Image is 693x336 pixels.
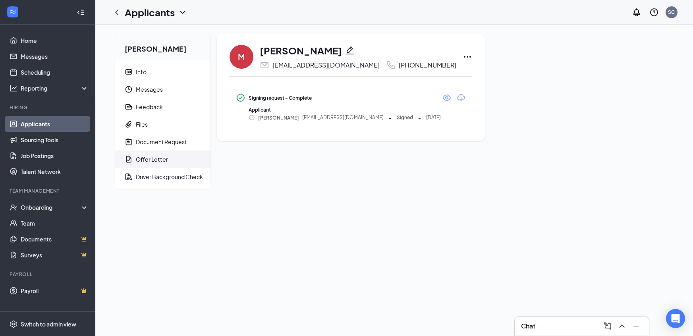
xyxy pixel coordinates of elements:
[136,103,163,111] div: Feedback
[397,114,413,122] span: Signed
[115,34,210,60] h2: [PERSON_NAME]
[136,120,148,128] div: Files
[136,68,147,76] div: Info
[125,6,175,19] h1: Applicants
[125,68,133,76] svg: ContactCard
[125,138,133,146] svg: NoteActive
[10,84,17,92] svg: Analysis
[249,95,312,101] div: Signing request - Complete
[136,173,203,181] div: Driver Background Check
[136,81,204,98] span: Messages
[125,120,133,128] svg: Paperclip
[21,215,89,231] a: Team
[21,164,89,180] a: Talent Network
[668,9,675,15] div: SC
[666,309,685,328] div: Open Intercom Messenger
[10,104,87,111] div: Hiring
[21,283,89,299] a: PayrollCrown
[442,93,452,102] svg: Eye
[260,44,342,57] h1: [PERSON_NAME]
[249,114,255,121] svg: CheckmarkCircle
[521,322,535,330] h3: Chat
[21,247,89,263] a: SurveysCrown
[630,320,643,332] button: Minimize
[136,155,168,163] div: Offer Letter
[125,173,133,181] svg: DocumentSearch
[603,321,612,331] svg: ComposeMessage
[115,98,210,116] a: ReportFeedback
[236,93,245,102] svg: CheckmarkCircle
[260,60,269,70] svg: Email
[632,8,641,17] svg: Notifications
[463,52,472,62] svg: Ellipses
[115,81,210,98] a: ClockMessages
[115,133,210,151] a: NoteActiveDocument Request
[426,114,441,122] span: [DATE]
[456,93,466,102] svg: Download
[77,8,85,16] svg: Collapse
[272,61,380,69] div: [EMAIL_ADDRESS][DOMAIN_NAME]
[115,151,210,168] a: DocumentApproveOffer Letter
[125,103,133,111] svg: Report
[112,8,122,17] svg: ChevronLeft
[601,320,614,332] button: ComposeMessage
[249,106,466,113] div: Applicant
[302,114,384,122] span: [EMAIL_ADDRESS][DOMAIN_NAME]
[21,84,89,92] div: Reporting
[21,48,89,64] a: Messages
[136,138,187,146] div: Document Request
[21,231,89,247] a: DocumentsCrown
[258,114,299,122] span: [PERSON_NAME]
[389,113,392,122] span: -
[345,46,355,55] svg: Pencil
[125,155,133,163] svg: DocumentApprove
[10,271,87,278] div: Payroll
[21,132,89,148] a: Sourcing Tools
[617,321,627,331] svg: ChevronUp
[21,64,89,80] a: Scheduling
[21,148,89,164] a: Job Postings
[10,187,87,194] div: Team Management
[631,321,641,331] svg: Minimize
[399,61,456,69] div: [PHONE_NUMBER]
[178,8,187,17] svg: ChevronDown
[115,63,210,81] a: ContactCardInfo
[115,168,210,185] a: DocumentSearchDriver Background Check
[10,203,17,211] svg: UserCheck
[21,33,89,48] a: Home
[21,116,89,132] a: Applicants
[115,116,210,133] a: PaperclipFiles
[21,203,82,211] div: Onboarding
[418,113,421,122] span: -
[21,320,76,328] div: Switch to admin view
[9,8,17,16] svg: WorkstreamLogo
[616,320,628,332] button: ChevronUp
[238,51,245,62] div: M
[10,320,17,328] svg: Settings
[386,60,396,70] svg: Phone
[125,85,133,93] svg: Clock
[649,8,659,17] svg: QuestionInfo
